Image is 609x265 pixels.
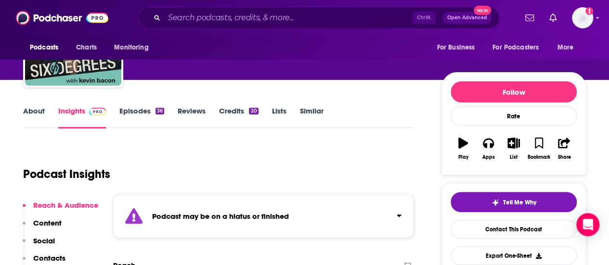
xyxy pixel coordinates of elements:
[486,38,553,57] button: open menu
[76,41,97,54] span: Charts
[451,220,577,239] a: Contact This Podcast
[557,154,570,160] div: Share
[300,106,324,128] a: Similar
[557,41,574,54] span: More
[23,38,71,57] button: open menu
[430,38,487,57] button: open menu
[451,81,577,102] button: Follow
[526,131,551,166] button: Bookmark
[528,154,550,160] div: Bookmark
[113,195,414,238] section: Click to expand status details
[89,108,106,115] img: Podchaser Pro
[552,131,577,166] button: Share
[451,131,476,166] button: Play
[482,154,495,160] div: Apps
[437,41,475,54] span: For Business
[476,131,501,166] button: Apps
[164,10,413,25] input: Search podcasts, credits, & more...
[23,106,45,128] a: About
[551,38,586,57] button: open menu
[572,7,593,28] button: Show profile menu
[572,7,593,28] span: Logged in as courttheprpro
[503,199,536,206] span: Tell Me Why
[138,7,500,29] div: Search podcasts, credits, & more...
[492,41,539,54] span: For Podcasters
[155,108,164,114] div: 36
[33,201,98,210] p: Reach & Audience
[521,10,538,26] a: Show notifications dropdown
[107,38,161,57] button: open menu
[178,106,206,128] a: Reviews
[272,106,286,128] a: Lists
[33,236,55,245] p: Social
[451,246,577,265] button: Export One-Sheet
[152,212,289,221] strong: Podcast may be on a hiatus or finished
[219,106,258,128] a: Credits20
[585,7,593,15] svg: Add a profile image
[23,236,55,254] button: Social
[33,253,65,263] p: Contacts
[58,106,106,128] a: InsightsPodchaser Pro
[119,106,164,128] a: Episodes36
[501,131,526,166] button: List
[492,199,499,206] img: tell me why sparkle
[249,108,258,114] div: 20
[451,192,577,212] button: tell me why sparkleTell Me Why
[114,41,148,54] span: Monitoring
[576,213,599,236] div: Open Intercom Messenger
[70,38,103,57] a: Charts
[33,218,62,227] p: Content
[447,15,487,20] span: Open Advanced
[23,201,98,218] button: Reach & Audience
[443,12,492,24] button: Open AdvancedNew
[30,41,58,54] span: Podcasts
[413,12,435,24] span: Ctrl K
[458,154,468,160] div: Play
[23,218,62,236] button: Content
[474,6,491,15] span: New
[23,167,110,181] h1: Podcast Insights
[545,10,560,26] a: Show notifications dropdown
[572,7,593,28] img: User Profile
[510,154,518,160] div: List
[451,106,577,126] div: Rate
[16,9,108,27] img: Podchaser - Follow, Share and Rate Podcasts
